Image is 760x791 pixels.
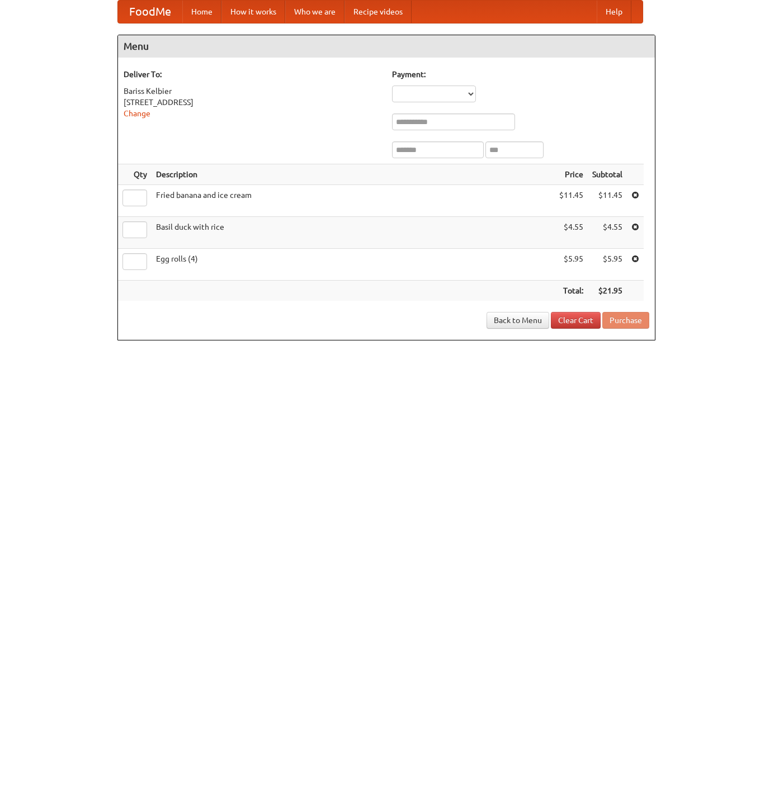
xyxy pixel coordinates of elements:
td: $4.55 [588,217,627,249]
a: Change [124,109,150,118]
th: Price [555,164,588,185]
th: Qty [118,164,152,185]
th: Description [152,164,555,185]
th: Subtotal [588,164,627,185]
td: $11.45 [555,185,588,217]
a: Home [182,1,221,23]
a: Clear Cart [551,312,601,329]
td: $5.95 [588,249,627,281]
td: Basil duck with rice [152,217,555,249]
div: [STREET_ADDRESS] [124,97,381,108]
button: Purchase [602,312,649,329]
a: Who we are [285,1,344,23]
a: FoodMe [118,1,182,23]
h5: Payment: [392,69,649,80]
a: Back to Menu [487,312,549,329]
a: Help [597,1,631,23]
td: Egg rolls (4) [152,249,555,281]
div: Bariss Kelbier [124,86,381,97]
td: $11.45 [588,185,627,217]
th: $21.95 [588,281,627,301]
th: Total: [555,281,588,301]
td: $4.55 [555,217,588,249]
td: Fried banana and ice cream [152,185,555,217]
td: $5.95 [555,249,588,281]
a: How it works [221,1,285,23]
h4: Menu [118,35,655,58]
a: Recipe videos [344,1,412,23]
h5: Deliver To: [124,69,381,80]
